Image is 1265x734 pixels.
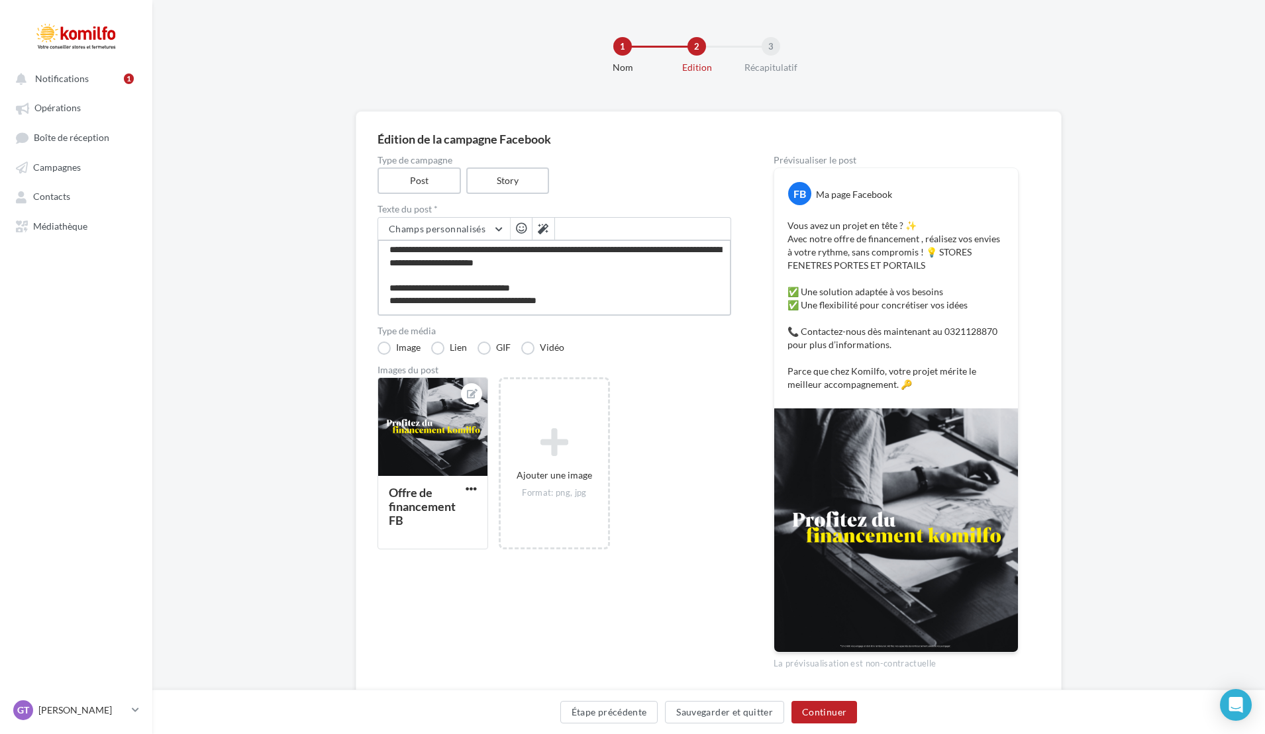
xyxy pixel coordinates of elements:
[11,698,142,723] a: Gt [PERSON_NAME]
[378,326,731,336] label: Type de média
[33,161,81,173] span: Campagnes
[38,704,126,717] p: [PERSON_NAME]
[378,133,1040,145] div: Édition de la campagne Facebook
[17,704,29,717] span: Gt
[8,214,144,238] a: Médiathèque
[8,184,144,208] a: Contacts
[34,132,109,143] span: Boîte de réception
[580,61,665,74] div: Nom
[431,342,467,355] label: Lien
[33,220,87,232] span: Médiathèque
[8,66,139,90] button: Notifications 1
[654,61,739,74] div: Edition
[378,156,731,165] label: Type de campagne
[389,223,485,234] span: Champs personnalisés
[1220,689,1252,721] div: Open Intercom Messenger
[560,701,658,723] button: Étape précédente
[729,61,813,74] div: Récapitulatif
[788,182,811,205] div: FB
[124,73,134,84] div: 1
[378,365,731,375] div: Images du post
[34,103,81,114] span: Opérations
[687,37,706,56] div: 2
[33,191,70,203] span: Contacts
[8,155,144,179] a: Campagnes
[378,167,461,194] label: Post
[787,219,1005,391] p: Vous avez un projet en tête ? ✨ Avec notre offre de financement , réalisez vos envies à votre ryt...
[466,167,550,194] label: Story
[665,701,784,723] button: Sauvegarder et quitter
[478,342,511,355] label: GIF
[35,73,89,84] span: Notifications
[816,188,892,201] div: Ma page Facebook
[521,342,564,355] label: Vidéo
[762,37,780,56] div: 3
[389,485,456,528] div: Offre de financement FB
[8,95,144,119] a: Opérations
[378,205,731,214] label: Texte du post *
[378,342,421,355] label: Image
[613,37,632,56] div: 1
[774,653,1019,670] div: La prévisualisation est non-contractuelle
[791,701,857,723] button: Continuer
[774,156,1019,165] div: Prévisualiser le post
[8,125,144,150] a: Boîte de réception
[378,218,510,240] button: Champs personnalisés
